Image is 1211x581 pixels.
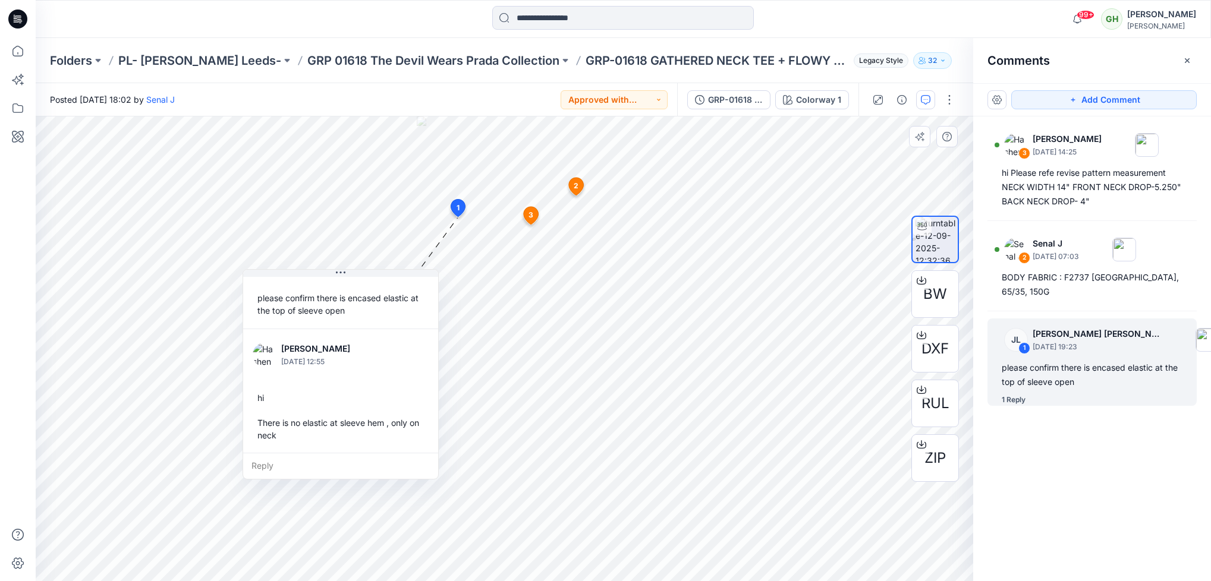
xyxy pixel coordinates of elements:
[1018,252,1030,264] div: 2
[1004,133,1028,157] img: Hashen Malinda
[574,181,578,191] span: 2
[923,283,947,305] span: BW
[1033,236,1079,251] p: Senal J
[253,287,429,321] div: please confirm there is encased elastic at the top of sleeve open
[243,453,438,479] div: Reply
[1004,328,1028,352] div: JL
[1018,147,1030,159] div: 3
[913,52,952,69] button: 32
[916,217,958,262] img: turntable-12-09-2025-12:32:36
[849,52,908,69] button: Legacy Style
[1002,166,1182,209] div: hi Please refe revise pattern measurement NECK WIDTH 14" FRONT NECK DROP-5.250" BACK NECK DROP- 4"
[1002,270,1182,299] div: BODY FABRIC : F2737 [GEOGRAPHIC_DATA], 65/35, 150G
[921,393,949,414] span: RUL
[457,203,460,213] span: 1
[529,210,533,220] span: 3
[1127,21,1196,30] div: [PERSON_NAME]
[1033,327,1162,341] p: [PERSON_NAME] [PERSON_NAME]
[928,54,937,67] p: 32
[854,53,908,68] span: Legacy Style
[1127,7,1196,21] div: [PERSON_NAME]
[1033,146,1102,158] p: [DATE] 14:25
[253,343,276,367] img: Hashen Malinda
[118,52,281,69] a: PL- [PERSON_NAME] Leeds-
[1033,341,1162,353] p: [DATE] 19:23
[775,90,849,109] button: Colorway 1
[687,90,770,109] button: GRP-01618 GATHERED NECK TEE + FLOWY SHORT_DEVELOPMENT
[708,93,763,106] div: GRP-01618 GATHERED NECK TEE + FLOWY SHORT_DEVELOPMENT
[796,93,841,106] div: Colorway 1
[1002,361,1182,389] div: please confirm there is encased elastic at the top of sleeve open
[921,338,949,359] span: DXF
[1002,394,1026,406] div: 1 Reply
[892,90,911,109] button: Details
[1033,251,1079,263] p: [DATE] 07:03
[281,342,378,356] p: [PERSON_NAME]
[1033,132,1102,146] p: [PERSON_NAME]
[987,53,1050,68] h2: Comments
[924,447,946,469] span: ZIP
[253,387,429,446] div: hi There is no elastic at sleeve hem , only on neck
[1011,90,1197,109] button: Add Comment
[307,52,559,69] a: GRP 01618 The Devil Wears Prada Collection
[50,93,175,106] span: Posted [DATE] 18:02 by
[281,356,378,368] p: [DATE] 12:55
[146,94,175,105] a: Senal J
[1004,238,1028,261] img: Senal J
[1018,342,1030,354] div: 1
[50,52,92,69] a: Folders
[1101,8,1122,30] div: GH
[1077,10,1094,20] span: 99+
[586,52,849,69] p: GRP-01618 GATHERED NECK TEE + FLOWY SHORT_DEVELOPMENT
